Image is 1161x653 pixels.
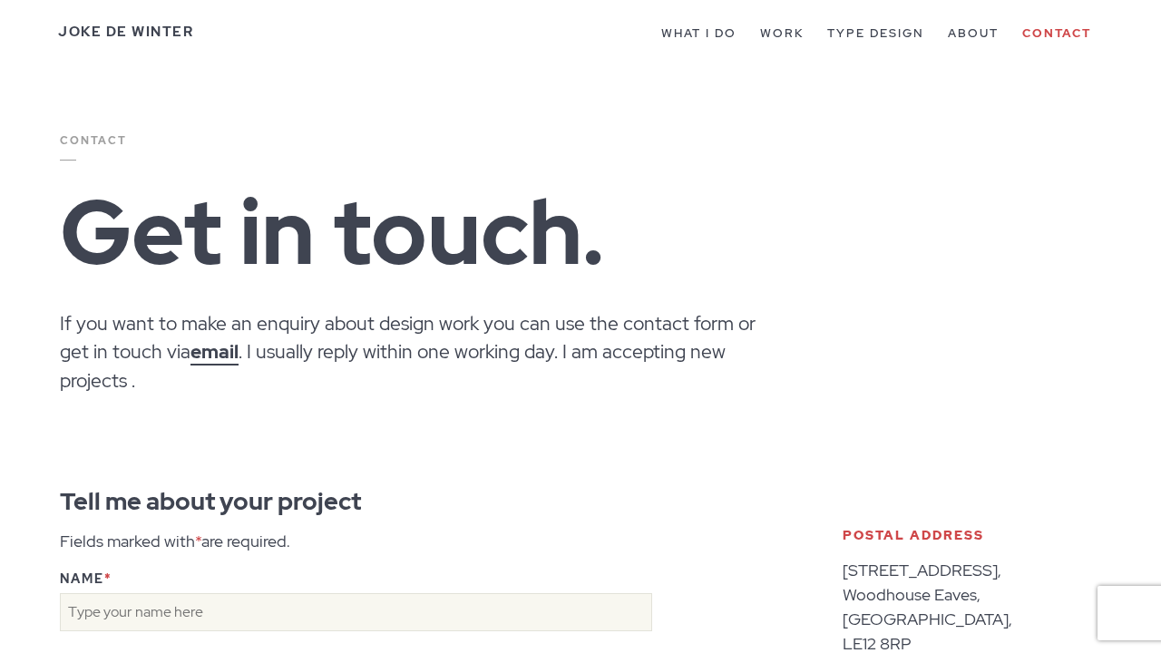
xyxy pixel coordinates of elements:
a: About [948,25,999,41]
p: Fields marked with are required. [60,529,659,570]
a: What I do [661,25,737,41]
a: Type Design [827,25,924,41]
p: Contact [60,132,459,182]
label: Name [60,570,659,589]
a: Joke De Winter [58,23,193,41]
a: email [190,339,239,365]
h1: Get in touch. [60,182,873,309]
a: Contact [1022,25,1091,41]
p: If you want to make an enquiry about design work you can use the contact form or get in touch via... [60,309,758,414]
h4: Postal address [843,526,1104,558]
h2: Tell me about your project [60,463,794,529]
input: Type your name here [60,593,652,631]
a: Work [760,25,804,41]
